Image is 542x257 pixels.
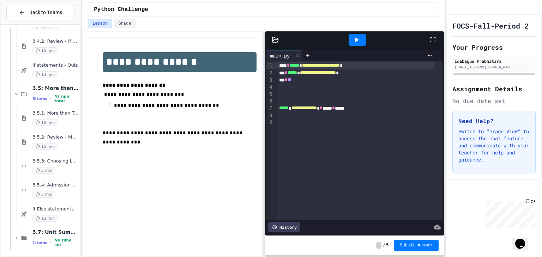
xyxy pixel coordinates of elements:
span: 15 min [32,47,58,54]
h3: Need Help? [458,117,530,125]
span: 5 min [32,191,55,198]
iframe: chat widget [483,198,535,228]
button: Back to Teams [6,5,74,20]
span: 13 min [32,71,58,78]
span: 3.5.2: Review - More than Two Choices [32,134,79,140]
div: 5 [266,91,273,98]
div: main.py [266,52,293,59]
span: 3.5.1: More than Two Choices [32,110,79,116]
span: 5 [386,243,389,248]
iframe: chat widget [512,229,535,250]
span: 5 min [32,167,55,174]
button: Submit Answer [394,240,439,251]
span: Python Challenge [94,5,148,14]
span: / [383,243,385,248]
span: 1 items [32,240,47,245]
div: Chat with us now!Close [3,3,49,45]
h1: FOCS-Fall-Period 2 [452,21,529,31]
div: History [268,222,300,232]
div: [EMAIL_ADDRESS][DOMAIN_NAME] [454,65,534,70]
div: 2 [266,69,273,77]
span: Back to Teams [29,9,62,16]
span: 15 min [32,143,58,150]
span: If Else statements [32,206,79,212]
div: main.py [266,50,302,61]
span: 3.4.2: Review - If Statements [32,38,79,44]
span: No time set [54,238,79,247]
div: 6 [266,98,273,105]
span: 3.5: More than Two Choices [32,85,79,91]
div: 8 [266,112,273,119]
div: 3 [266,77,273,84]
span: If statements - Quiz [32,62,79,68]
div: Idabagus Prabhatara [454,58,534,64]
button: Grade [114,19,135,28]
h2: Your Progress [452,42,536,52]
span: 3.5.3: Choosing Lunch [32,158,79,164]
span: 47 min total [54,94,79,103]
div: 4 [266,84,273,91]
div: 9 [266,119,273,126]
span: 3.5.4: Admission Fee [32,182,79,188]
p: Switch to "Grade View" to access the chat feature and communicate with your teacher for help and ... [458,128,530,163]
span: 12 min [32,215,58,222]
span: 5 items [32,97,47,101]
span: 10 min [32,119,58,126]
h2: Assignment Details [452,84,536,94]
div: 1 [266,62,273,69]
span: Submit Answer [400,243,433,248]
div: No due date set [452,97,536,105]
span: 3.7: Unit Summary [32,229,79,235]
span: - [376,242,381,249]
div: 7 [266,105,273,112]
span: • [50,240,52,245]
button: Lesson [88,19,112,28]
span: • [50,96,52,102]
